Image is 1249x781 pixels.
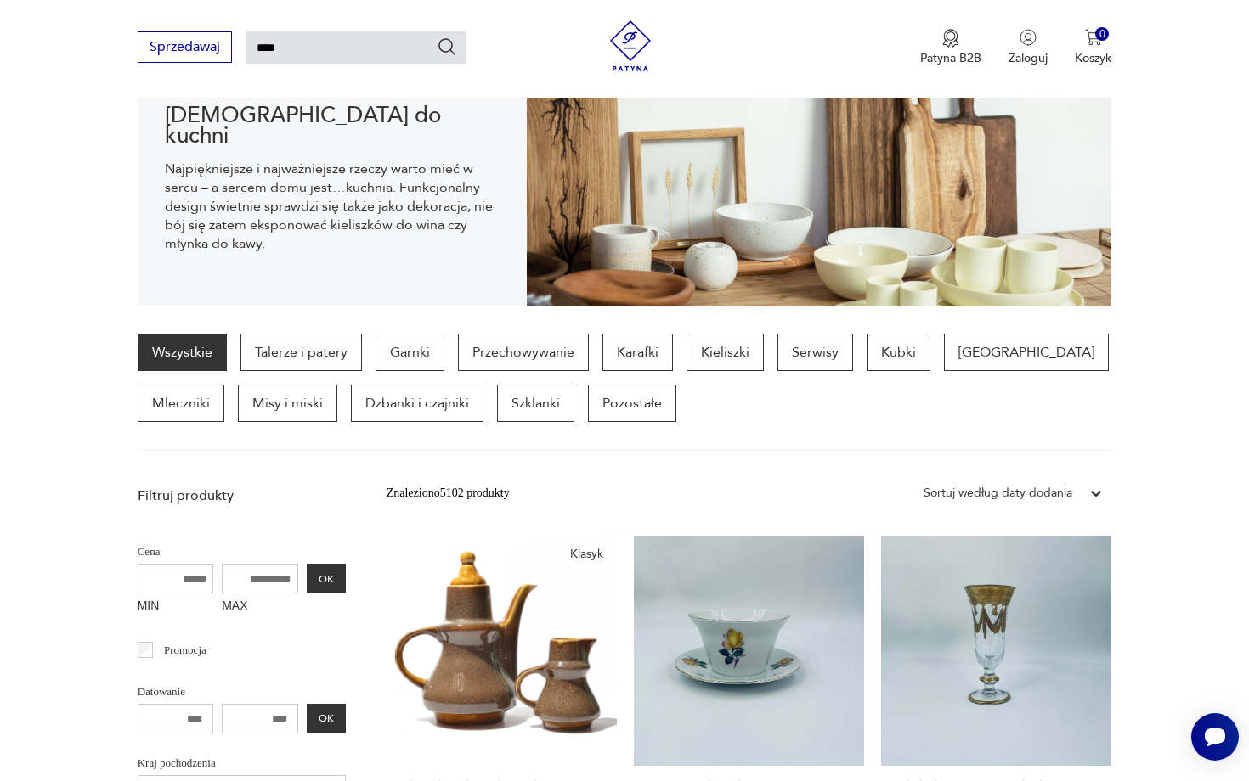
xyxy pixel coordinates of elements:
img: Ikona koszyka [1085,29,1102,46]
img: b2f6bfe4a34d2e674d92badc23dc4074.jpg [527,52,1111,306]
p: Najpiękniejsze i najważniejsze rzeczy warto mieć w sercu – a sercem domu jest…kuchnia. Funkcjonal... [165,160,500,253]
button: OK [307,564,346,593]
button: Szukaj [437,37,457,57]
button: OK [307,704,346,733]
a: Misy i miski [238,385,337,422]
div: Sortuj według daty dodania [924,484,1072,503]
a: Garnki [376,334,444,371]
p: Datowanie [138,683,346,701]
label: MAX [222,593,298,621]
img: Patyna - sklep z meblami i dekoracjami vintage [605,20,656,71]
a: Kubki [867,334,930,371]
a: Mleczniki [138,385,224,422]
iframe: Smartsupp widget button [1191,713,1239,761]
div: 0 [1095,27,1110,42]
p: Patyna B2B [920,50,981,66]
a: Kieliszki [687,334,764,371]
a: Szklanki [497,385,574,422]
p: Koszyk [1075,50,1111,66]
img: Ikona medalu [942,29,959,48]
a: Sprzedawaj [138,42,232,54]
a: Przechowywanie [458,334,589,371]
a: Karafki [602,334,673,371]
button: Zaloguj [1009,29,1048,66]
h1: [DEMOGRAPHIC_DATA] do kuchni [165,105,500,146]
a: Pozostałe [588,385,676,422]
a: Dzbanki i czajniki [351,385,483,422]
a: Wszystkie [138,334,227,371]
p: Promocja [164,641,206,660]
a: [GEOGRAPHIC_DATA] [944,334,1109,371]
img: Ikonka użytkownika [1020,29,1037,46]
p: Cena [138,542,346,561]
div: Znaleziono 5102 produkty [387,484,510,503]
a: Serwisy [777,334,853,371]
label: MIN [138,593,214,621]
button: 0Koszyk [1075,29,1111,66]
a: Talerze i patery [240,334,362,371]
button: Patyna B2B [920,29,981,66]
button: Sprzedawaj [138,31,232,63]
p: Filtruj produkty [138,486,346,505]
p: Kraj pochodzenia [138,754,346,773]
a: Ikona medaluPatyna B2B [920,29,981,66]
p: Zaloguj [1009,50,1048,66]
